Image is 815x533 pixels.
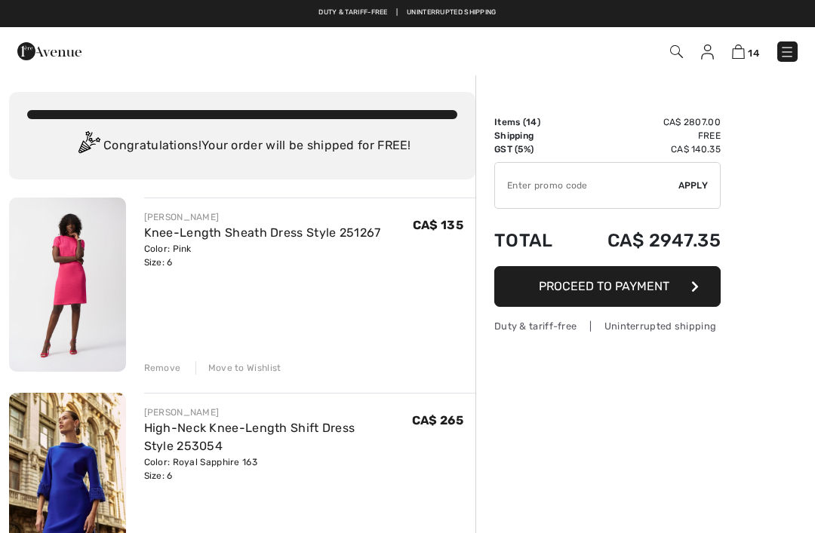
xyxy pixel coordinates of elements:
span: 14 [526,117,537,127]
button: Proceed to Payment [494,266,721,307]
img: 1ère Avenue [17,36,81,66]
td: CA$ 2947.35 [571,215,721,266]
img: Menu [780,44,795,60]
td: Shipping [494,129,571,142]
a: Knee-Length Sheath Dress Style 251267 [144,225,381,240]
div: Move to Wishlist [195,361,281,375]
div: Color: Pink Size: 6 [144,242,381,269]
span: CA$ 265 [412,413,463,427]
a: 1ère Avenue [17,43,81,57]
input: Promo code [495,163,678,208]
div: [PERSON_NAME] [144,210,381,224]
a: 14 [732,42,759,60]
img: My Info [701,44,714,60]
td: Items ( ) [494,115,571,129]
td: Free [571,129,721,142]
span: CA$ 135 [413,218,463,232]
div: Remove [144,361,181,375]
td: Total [494,215,571,266]
td: CA$ 2807.00 [571,115,721,129]
span: Apply [678,179,709,192]
div: [PERSON_NAME] [144,406,412,419]
span: Proceed to Payment [539,279,669,293]
img: Shopping Bag [732,44,745,59]
img: Knee-Length Sheath Dress Style 251267 [9,198,126,372]
img: Congratulation2.svg [73,131,103,161]
div: Duty & tariff-free | Uninterrupted shipping [494,319,721,333]
span: 14 [748,47,759,59]
img: Search [670,45,683,58]
a: High-Neck Knee-Length Shift Dress Style 253054 [144,421,355,453]
div: Color: Royal Sapphire 163 Size: 6 [144,455,412,482]
td: GST (5%) [494,142,571,156]
div: Congratulations! Your order will be shipped for FREE! [27,131,457,161]
td: CA$ 140.35 [571,142,721,156]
